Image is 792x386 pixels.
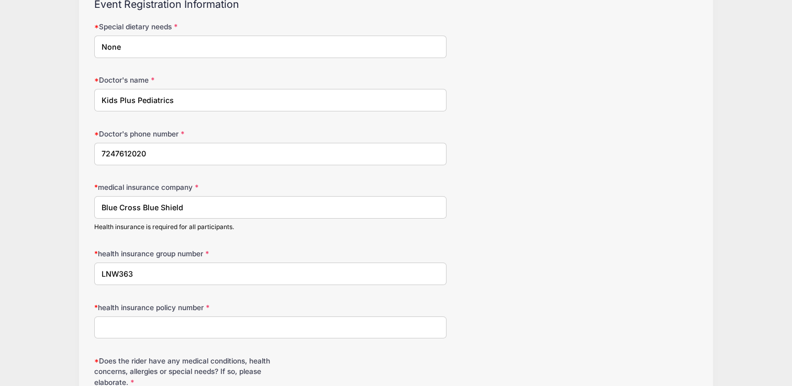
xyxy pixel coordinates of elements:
div: Health insurance is required for all participants. [94,222,446,232]
label: Doctor's name [94,75,295,85]
label: health insurance group number [94,248,295,259]
label: health insurance policy number [94,302,295,313]
label: Special dietary needs [94,21,295,32]
label: medical insurance company [94,182,295,192]
label: Doctor's phone number [94,129,295,139]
